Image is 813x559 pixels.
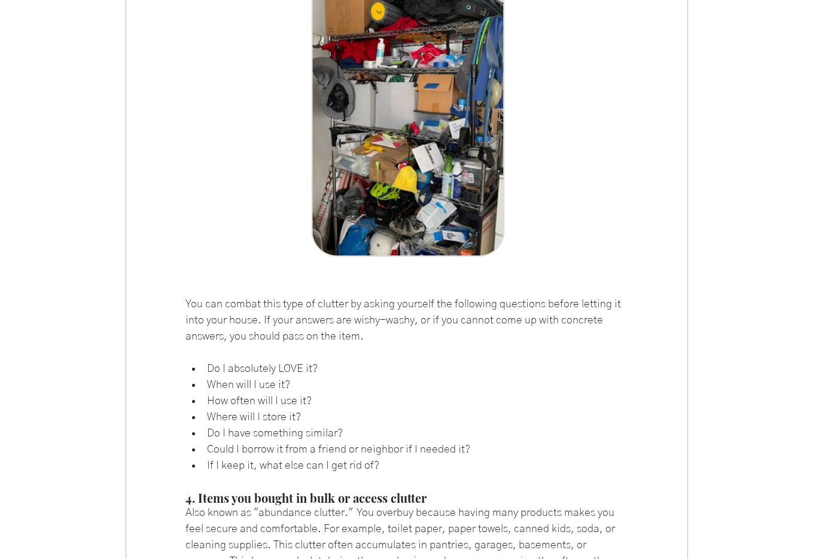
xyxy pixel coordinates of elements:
span: If I keep it, what else can I get rid of? [207,460,379,471]
span: Do I have something similar? [207,428,343,439]
span: Where will I store it? [207,412,301,423]
span: When will I use it? [207,380,290,390]
span: Do I absolutely LOVE it? [207,363,318,374]
span: Could I borrow it from a friend or neighbor if I needed it? [207,444,470,455]
span: 4. Items you bought in bulk or access clutter [185,490,427,506]
span: You can combat this type of clutter by asking yourself the following questions before letting it ... [185,299,623,342]
span: How often will I use it? [207,396,312,407]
